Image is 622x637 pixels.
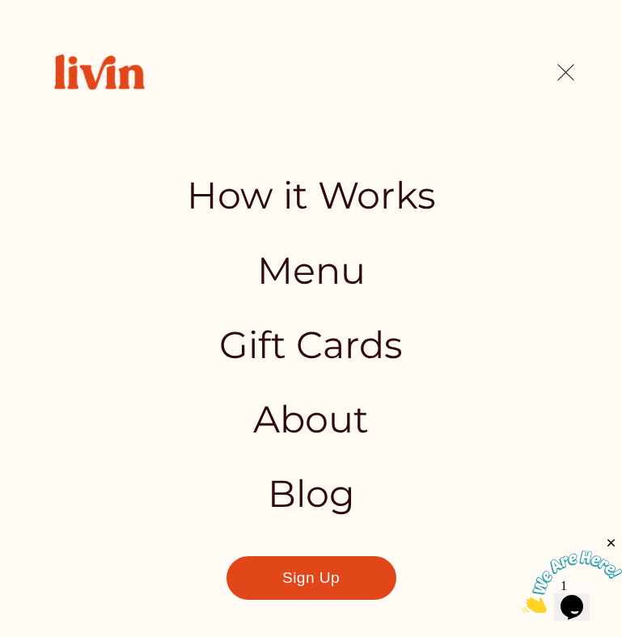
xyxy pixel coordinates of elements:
a: Menu [257,252,366,289]
span: 1 [6,6,13,20]
a: Blog [268,476,355,513]
img: Livin [37,37,162,107]
a: How it Works [187,178,436,215]
a: Sign Up [226,557,396,601]
iframe: chat widget [522,536,622,613]
a: Gift Cards [219,327,403,364]
a: About [253,401,369,438]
